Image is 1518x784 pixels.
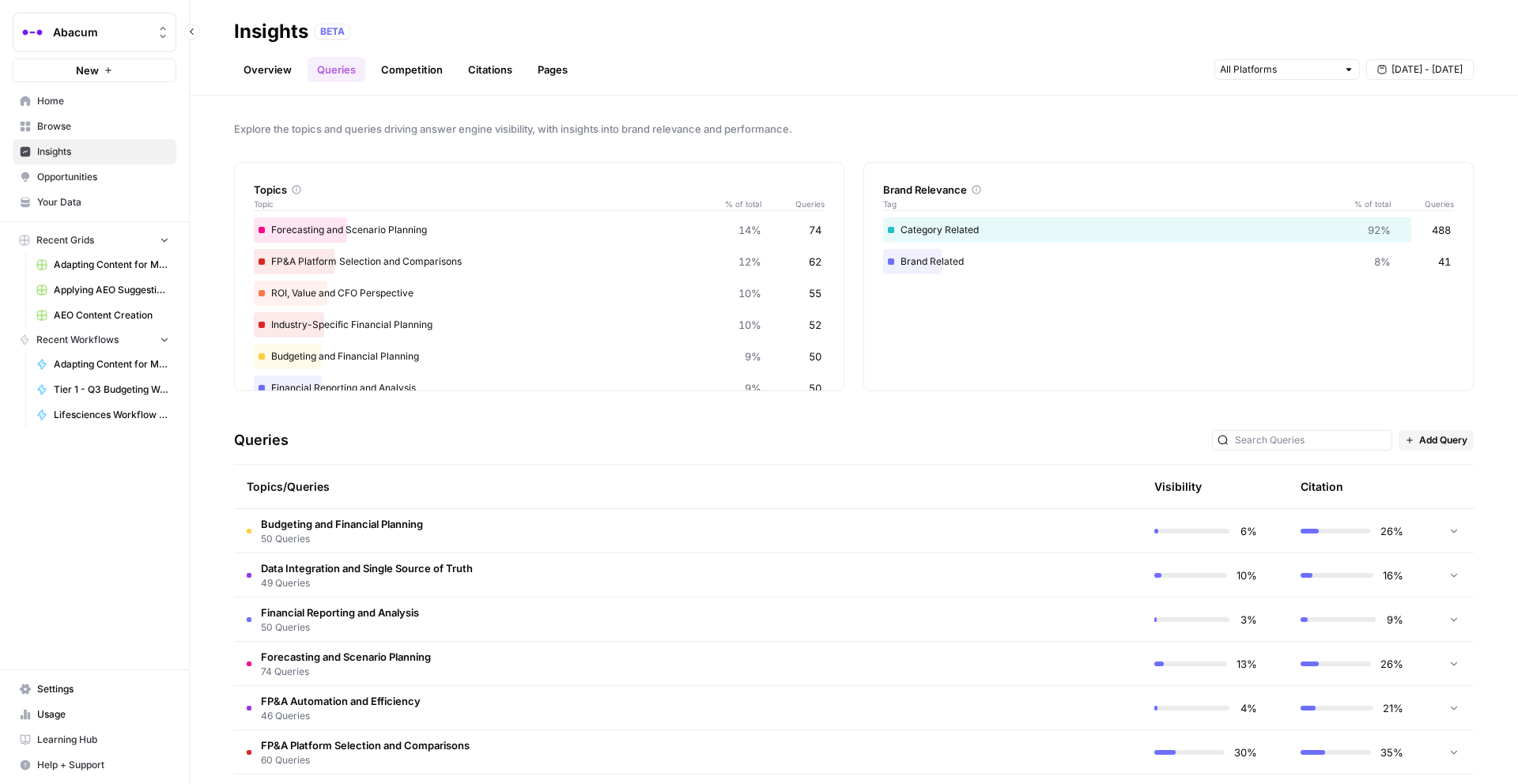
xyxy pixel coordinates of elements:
a: Settings [13,677,176,702]
span: Usage [37,707,169,722]
a: Opportunities [13,164,176,190]
span: 12% [738,254,761,269]
div: Industry-Specific Financial Planning [254,312,825,337]
div: ROI, Value and CFO Perspective [254,281,825,306]
a: Overview [234,57,301,82]
span: 74 [809,222,821,238]
button: Recent Grids [13,228,176,252]
span: Adapting Content for Microdemos Pages [54,357,169,371]
span: 3% [1239,612,1257,628]
div: Brand Relevance [883,182,1454,198]
span: Financial Reporting and Analysis [261,605,419,620]
span: 52 [809,317,821,333]
span: FP&A Platform Selection and Comparisons [261,737,470,753]
span: New [76,62,99,78]
input: All Platforms [1220,62,1337,77]
span: 60 Queries [261,753,470,767]
span: Settings [37,682,169,696]
div: Brand Related [883,249,1454,274]
div: BETA [315,24,350,40]
span: Forecasting and Scenario Planning [261,649,431,665]
span: Learning Hub [37,733,169,747]
a: AEO Content Creation [29,303,176,328]
span: % of total [1343,198,1391,210]
div: Visibility [1154,479,1202,495]
span: 55 [809,285,821,301]
span: Abacum [53,24,149,40]
span: 26% [1380,656,1403,672]
span: 10% [1237,567,1257,583]
div: Insights [234,19,308,44]
span: 35% [1380,744,1403,760]
span: Budgeting and Financial Planning [261,516,423,532]
span: Recent Grids [36,233,94,247]
span: 14% [738,222,761,238]
span: 26% [1380,523,1403,539]
span: Tier 1 - Q3 Budgeting Workflows [54,383,169,397]
a: Queries [308,57,365,82]
button: New [13,58,176,82]
span: Queries [1391,198,1454,210]
a: Usage [13,702,176,727]
span: 13% [1237,656,1257,672]
span: Queries [761,198,825,210]
input: Search Queries [1235,432,1387,448]
a: Your Data [13,190,176,215]
a: Browse [13,114,176,139]
button: [DATE] - [DATE] [1366,59,1474,80]
span: Topic [254,198,714,210]
span: 46 Queries [261,709,421,723]
span: 10% [738,285,761,301]
span: [DATE] - [DATE] [1391,62,1463,77]
h3: Queries [234,429,289,451]
span: Add Query [1419,433,1467,447]
div: Forecasting and Scenario Planning [254,217,825,243]
span: Explore the topics and queries driving answer engine visibility, with insights into brand relevan... [234,121,1474,137]
span: Your Data [37,195,169,209]
span: % of total [714,198,761,210]
span: 10% [738,317,761,333]
a: Adapting Content for Microdemos Pages Grid [29,252,176,277]
span: Browse [37,119,169,134]
span: 62 [809,254,821,269]
span: 50 Queries [261,532,423,546]
span: 16% [1383,567,1403,583]
button: Add Query [1399,430,1474,450]
span: Applying AEO Suggestions [54,283,169,297]
span: AEO Content Creation [54,308,169,322]
span: 49 Queries [261,576,473,590]
span: Opportunities [37,170,169,184]
span: Insights [37,145,169,159]
span: FP&A Automation and Efficiency [261,693,421,709]
span: 30% [1234,744,1257,760]
span: 4% [1239,700,1257,716]
span: 50 [809,349,821,364]
span: Tag [883,198,1343,210]
div: Financial Reporting and Analysis [254,375,825,401]
a: Pages [528,57,577,82]
span: 74 Queries [261,665,431,679]
span: 41 [1438,254,1451,269]
div: Topics [254,182,825,198]
span: Data Integration and Single Source of Truth [261,560,473,576]
span: 50 Queries [261,620,419,635]
button: Help + Support [13,752,176,778]
span: 9% [745,349,761,364]
span: Recent Workflows [36,333,119,347]
span: Lifesciences Workflow ([DATE]) [54,408,169,422]
a: Lifesciences Workflow ([DATE]) [29,402,176,428]
span: 9% [745,380,761,396]
span: 9% [1385,612,1403,628]
span: 6% [1239,523,1257,539]
span: 21% [1383,700,1403,716]
span: 488 [1432,222,1451,238]
span: Home [37,94,169,108]
button: Workspace: Abacum [13,13,176,52]
a: Citations [459,57,522,82]
a: Competition [372,57,452,82]
span: 92% [1368,222,1391,238]
div: Budgeting and Financial Planning [254,344,825,369]
a: Learning Hub [13,727,176,752]
div: FP&A Platform Selection and Comparisons [254,249,825,274]
span: Help + Support [37,758,169,772]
